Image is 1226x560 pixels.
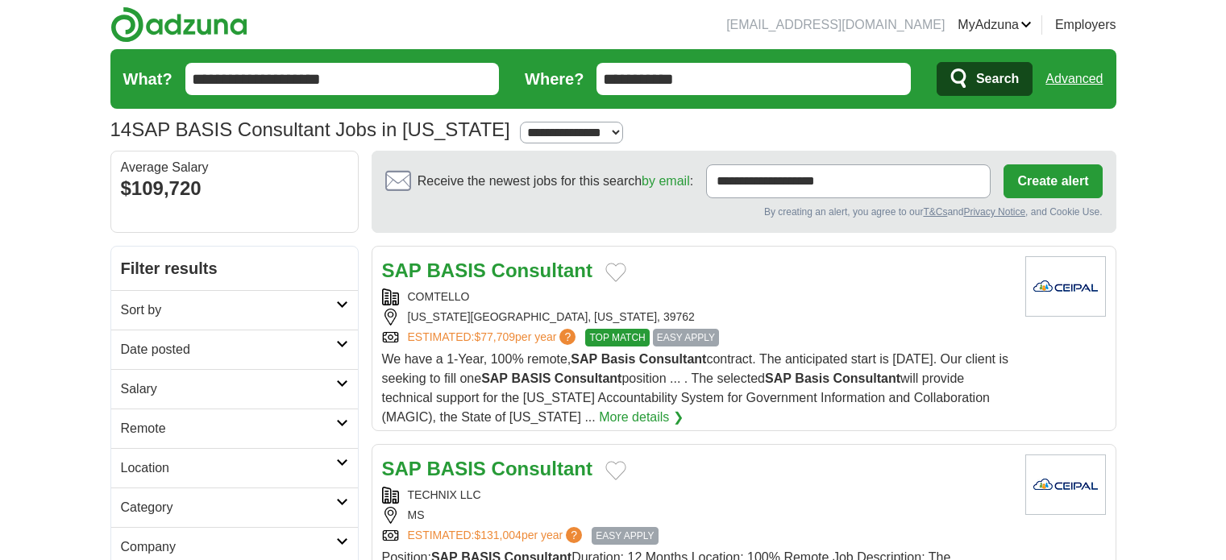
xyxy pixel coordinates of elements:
a: Date posted [111,330,358,369]
div: [US_STATE][GEOGRAPHIC_DATA], [US_STATE], 39762 [382,309,1012,326]
a: ESTIMATED:$77,709per year? [408,329,580,346]
a: MyAdzuna [958,15,1032,35]
a: SAP BASIS Consultant [382,458,592,479]
strong: BASIS [512,371,551,385]
strong: BASIS [427,259,486,281]
div: MS [382,507,1012,524]
a: by email [642,174,690,188]
h2: Category [121,498,336,517]
h2: Company [121,537,336,557]
label: Where? [525,67,584,91]
strong: Basis [601,352,636,366]
a: Salary [111,369,358,409]
strong: Consultant [555,371,622,385]
span: EASY APPLY [653,329,719,346]
img: Adzuna logo [110,6,247,43]
a: More details ❯ [599,408,684,427]
div: COMTELLO [382,288,1012,305]
span: EASY APPLY [592,527,658,545]
img: Company logo [1025,454,1106,515]
a: ESTIMATED:$131,004per year? [408,527,586,545]
button: Add to favorite jobs [605,263,626,282]
strong: SAP [765,371,792,385]
strong: SAP [382,458,422,479]
span: $77,709 [474,330,515,343]
img: Company logo [1025,256,1106,317]
a: SAP BASIS Consultant [382,259,592,281]
span: ? [566,527,582,543]
div: $109,720 [121,174,348,203]
button: Add to favorite jobs [605,461,626,480]
a: Advanced [1045,63,1103,95]
h2: Sort by [121,301,336,320]
h2: Filter results [111,247,358,290]
a: Location [111,448,358,487]
span: Receive the newest jobs for this search : [418,172,693,191]
li: [EMAIL_ADDRESS][DOMAIN_NAME] [726,15,945,35]
a: Category [111,487,358,527]
div: Average Salary [121,161,348,174]
h2: Date posted [121,340,336,359]
strong: Consultant [833,371,901,385]
strong: SAP [571,352,597,366]
span: 14 [110,115,132,144]
button: Create alert [1004,164,1102,198]
h2: Remote [121,419,336,438]
strong: SAP [481,371,508,385]
div: By creating an alert, you agree to our and , and Cookie Use. [385,205,1103,219]
a: T&Cs [923,206,947,218]
span: Search [976,63,1019,95]
a: Privacy Notice [963,206,1025,218]
a: Employers [1055,15,1116,35]
h2: Location [121,458,336,478]
span: TOP MATCH [585,329,649,346]
strong: BASIS [427,458,486,479]
span: ? [559,329,576,345]
strong: SAP [382,259,422,281]
strong: Consultant [639,352,707,366]
h2: Salary [121,380,336,399]
strong: Consultant [492,259,592,281]
span: $131,004 [474,529,521,541]
button: Search [937,62,1033,96]
span: We have a 1-Year, 100% remote, contract. The anticipated start is [DATE]. Our client is seeking t... [382,352,1009,424]
h1: SAP BASIS Consultant Jobs in [US_STATE] [110,118,510,140]
a: Remote [111,409,358,448]
label: What? [123,67,172,91]
strong: Consultant [492,458,592,479]
strong: Basis [795,371,829,385]
a: Sort by [111,290,358,330]
div: TECHNIX LLC [382,487,1012,504]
